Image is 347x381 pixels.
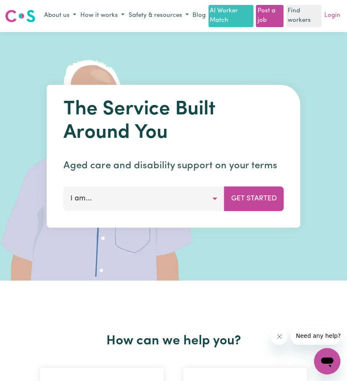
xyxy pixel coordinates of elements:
[224,186,284,211] button: Get Started
[271,328,288,345] iframe: Close message
[5,7,35,26] a: Careseekers logo
[314,348,340,374] iframe: Button to launch messaging window
[63,98,284,145] h1: The Service Built Around You
[191,9,207,22] a: Blog
[30,333,317,349] h2: How can we help you?
[209,5,253,27] a: AI Worker Match
[323,9,342,22] a: Login
[78,9,127,23] button: How it works
[286,5,321,27] a: Find workers
[5,9,35,23] img: Careseekers logo
[63,158,284,173] p: Aged care and disability support on your terms
[256,5,284,27] a: Post a job
[127,9,191,23] button: Safety & resources
[42,9,78,23] button: About us
[291,327,340,345] iframe: Message from company
[63,186,225,211] button: I am...
[5,6,50,12] span: Need any help?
